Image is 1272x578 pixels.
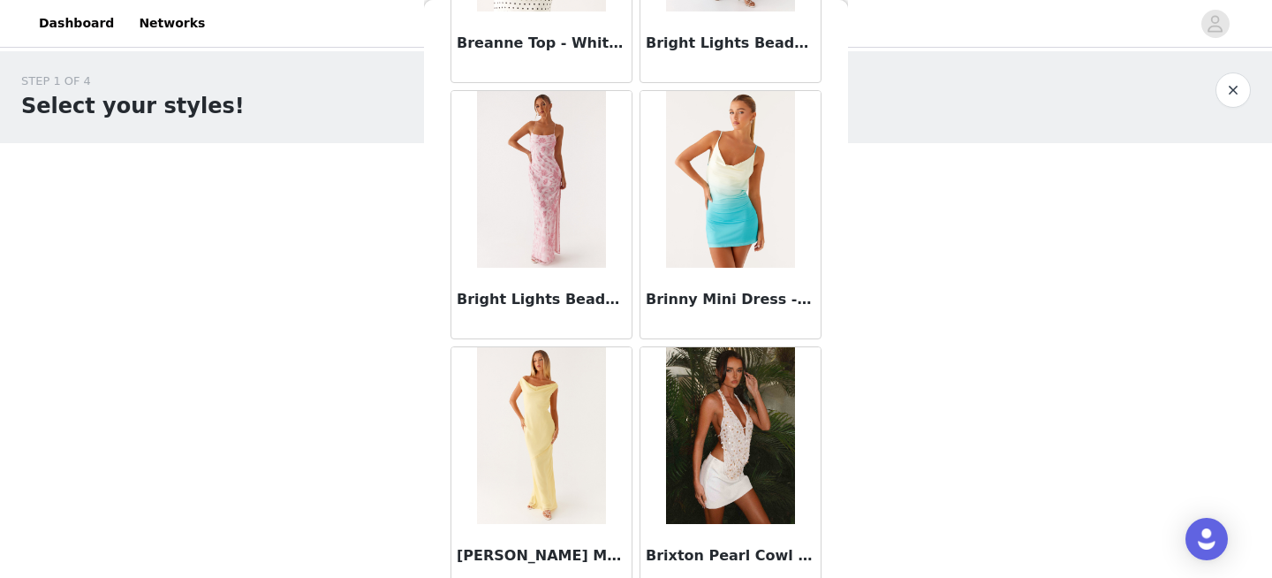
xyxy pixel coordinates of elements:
[21,90,245,122] h1: Select your styles!
[646,289,815,310] h3: Brinny Mini Dress - Green Ombre
[457,289,626,310] h3: Bright Lights Beaded Maxi Dress - Pink
[477,347,605,524] img: Brittany Chiffon Maxi Dress - Pastel Yellow
[457,545,626,567] h3: [PERSON_NAME] Maxi Dress - Pastel Yellow
[457,33,626,54] h3: Breanne Top - White Polka Dot
[28,4,125,43] a: Dashboard
[21,72,245,90] div: STEP 1 OF 4
[646,33,815,54] h3: Bright Lights Beaded Maxi Dress - Blue
[666,91,794,268] img: Brinny Mini Dress - Green Ombre
[1207,10,1223,38] div: avatar
[646,545,815,567] h3: Brixton Pearl Cowl Neck Halter Top - Pearl
[666,347,794,524] img: Brixton Pearl Cowl Neck Halter Top - Pearl
[477,91,605,268] img: Bright Lights Beaded Maxi Dress - Pink
[1185,518,1228,560] div: Open Intercom Messenger
[128,4,216,43] a: Networks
